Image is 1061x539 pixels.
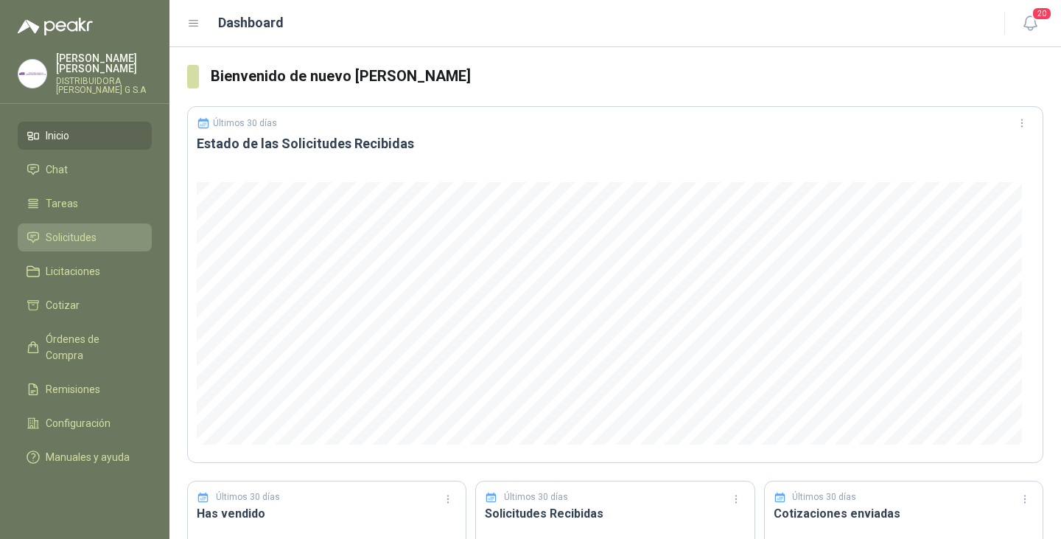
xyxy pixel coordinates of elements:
[18,223,152,251] a: Solicitudes
[213,118,277,128] p: Últimos 30 días
[56,53,152,74] p: [PERSON_NAME] [PERSON_NAME]
[46,161,68,178] span: Chat
[56,77,152,94] p: DISTRIBUIDORA [PERSON_NAME] G S.A
[18,189,152,218] a: Tareas
[504,490,568,504] p: Últimos 30 días
[774,504,1034,523] h3: Cotizaciones enviadas
[18,156,152,184] a: Chat
[46,128,69,144] span: Inicio
[46,263,100,279] span: Licitaciones
[485,504,745,523] h3: Solicitudes Recibidas
[1017,10,1043,37] button: 20
[1032,7,1052,21] span: 20
[18,18,93,35] img: Logo peakr
[18,122,152,150] a: Inicio
[18,291,152,319] a: Cotizar
[46,195,78,212] span: Tareas
[211,65,1043,88] h3: Bienvenido de nuevo [PERSON_NAME]
[18,443,152,471] a: Manuales y ayuda
[18,257,152,285] a: Licitaciones
[46,449,130,465] span: Manuales y ayuda
[18,60,46,88] img: Company Logo
[218,13,284,33] h1: Dashboard
[46,381,100,397] span: Remisiones
[46,415,111,431] span: Configuración
[18,325,152,369] a: Órdenes de Compra
[197,135,1034,153] h3: Estado de las Solicitudes Recibidas
[18,409,152,437] a: Configuración
[792,490,856,504] p: Últimos 30 días
[18,375,152,403] a: Remisiones
[46,331,138,364] span: Órdenes de Compra
[46,229,97,246] span: Solicitudes
[46,297,80,313] span: Cotizar
[216,490,280,504] p: Últimos 30 días
[197,504,457,523] h3: Has vendido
